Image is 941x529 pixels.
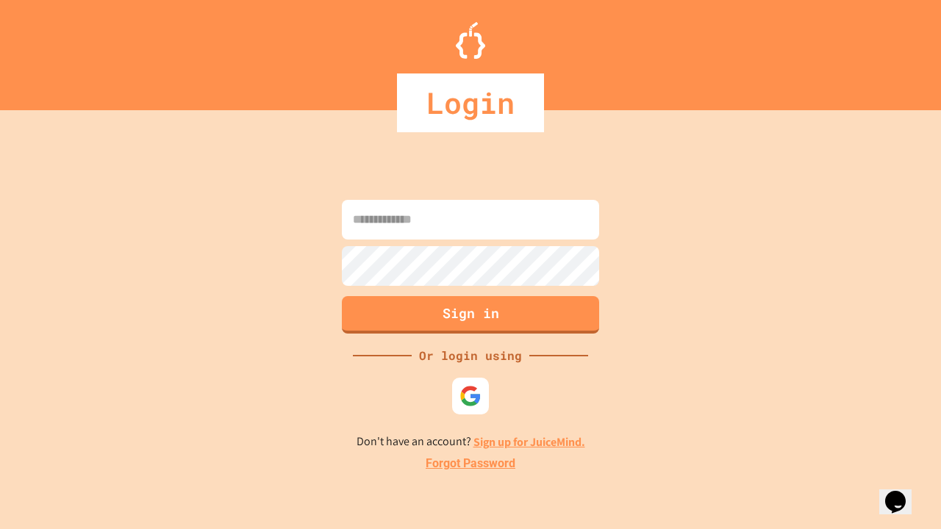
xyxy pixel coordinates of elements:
[397,73,544,132] div: Login
[357,433,585,451] p: Don't have an account?
[412,347,529,364] div: Or login using
[426,455,515,472] a: Forgot Password
[459,385,482,407] img: google-icon.svg
[879,470,926,514] iframe: chat widget
[456,22,485,59] img: Logo.svg
[342,296,599,334] button: Sign in
[473,434,585,450] a: Sign up for JuiceMind.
